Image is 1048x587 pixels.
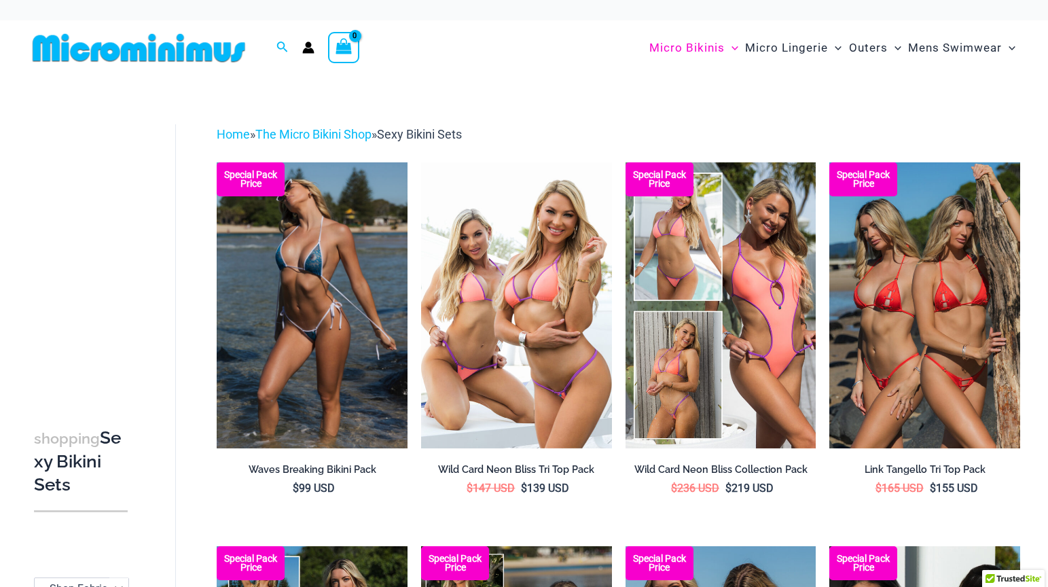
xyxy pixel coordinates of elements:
bdi: 219 USD [725,482,774,495]
a: Wild Card Neon Bliss Collection Pack [626,463,816,481]
img: Bikini Pack [829,162,1020,448]
bdi: 147 USD [467,482,515,495]
span: $ [521,482,527,495]
span: Sexy Bikini Sets [377,127,462,141]
b: Special Pack Price [829,171,897,188]
a: Waves Breaking Ocean 312 Top 456 Bottom 08 Waves Breaking Ocean 312 Top 456 Bottom 04Waves Breaki... [217,162,408,448]
b: Special Pack Price [421,554,489,572]
a: Account icon link [302,41,314,54]
span: Micro Bikinis [649,31,725,65]
b: Special Pack Price [217,171,285,188]
span: $ [725,482,731,495]
a: OutersMenu ToggleMenu Toggle [846,27,905,69]
span: » » [217,127,462,141]
h2: Wild Card Neon Bliss Collection Pack [626,463,816,476]
span: Micro Lingerie [745,31,828,65]
a: View Shopping Cart, empty [328,32,359,63]
a: Micro LingerieMenu ToggleMenu Toggle [742,27,845,69]
bdi: 236 USD [671,482,719,495]
bdi: 139 USD [521,482,569,495]
span: Menu Toggle [725,31,738,65]
span: Mens Swimwear [908,31,1002,65]
bdi: 99 USD [293,482,335,495]
a: Waves Breaking Bikini Pack [217,463,408,481]
a: Bikini Pack Bikini Pack BBikini Pack B [829,162,1020,448]
img: Collection Pack (7) [626,162,816,448]
img: MM SHOP LOGO FLAT [27,33,251,63]
h2: Waves Breaking Bikini Pack [217,463,408,476]
a: Wild Card Neon Bliss Tri Top PackWild Card Neon Bliss Tri Top Pack BWild Card Neon Bliss Tri Top ... [421,162,612,448]
iframe: TrustedSite Certified [34,113,156,385]
span: Menu Toggle [828,31,842,65]
bdi: 155 USD [930,482,978,495]
a: Link Tangello Tri Top Pack [829,463,1020,481]
img: Waves Breaking Ocean 312 Top 456 Bottom 08 [217,162,408,448]
a: Wild Card Neon Bliss Tri Top Pack [421,463,612,481]
b: Special Pack Price [626,171,693,188]
h2: Link Tangello Tri Top Pack [829,463,1020,476]
h3: Sexy Bikini Sets [34,427,128,497]
b: Special Pack Price [217,554,285,572]
a: Search icon link [276,39,289,56]
b: Special Pack Price [626,554,693,572]
span: shopping [34,431,100,448]
b: Special Pack Price [829,554,897,572]
span: Outers [849,31,888,65]
a: The Micro Bikini Shop [255,127,372,141]
img: Wild Card Neon Bliss Tri Top Pack [421,162,612,448]
span: $ [467,482,473,495]
span: Menu Toggle [888,31,901,65]
span: $ [875,482,882,495]
span: $ [671,482,677,495]
a: Collection Pack (7) Collection Pack B (1)Collection Pack B (1) [626,162,816,448]
h2: Wild Card Neon Bliss Tri Top Pack [421,463,612,476]
a: Mens SwimwearMenu ToggleMenu Toggle [905,27,1019,69]
span: $ [930,482,936,495]
a: Micro BikinisMenu ToggleMenu Toggle [646,27,742,69]
bdi: 165 USD [875,482,924,495]
span: Menu Toggle [1002,31,1015,65]
span: $ [293,482,299,495]
a: Home [217,127,250,141]
nav: Site Navigation [644,25,1021,71]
